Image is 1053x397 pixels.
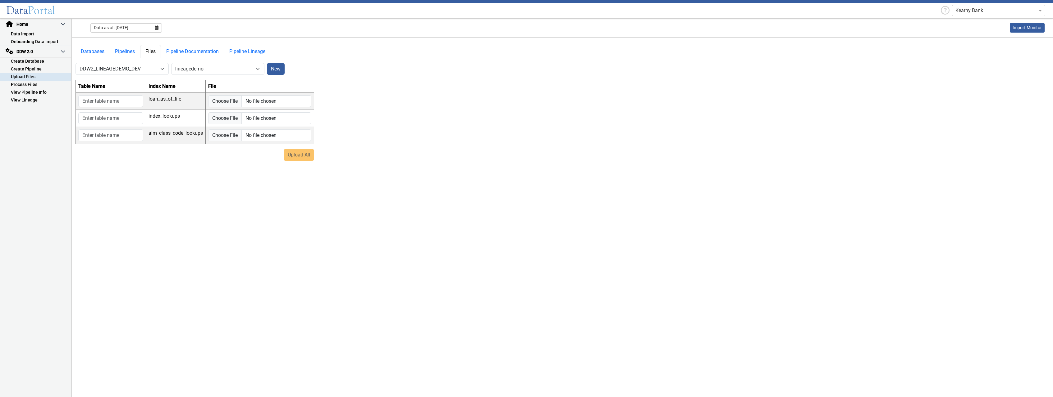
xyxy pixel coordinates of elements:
[938,5,952,17] div: Help
[146,92,206,110] td: loan_as_of_file
[146,127,206,144] td: alm_class_code_lookups
[28,4,55,17] span: Portal
[78,95,143,107] input: Enter table name
[78,129,143,141] input: Enter table name
[16,48,61,55] span: DDW 2.0
[6,4,28,17] span: Data
[140,45,161,58] a: Files
[110,45,140,58] a: Pipelines
[1010,23,1045,33] a: This is available for Darling Employees only
[267,63,285,75] button: New
[146,110,206,127] td: index_lookups
[161,45,224,58] a: Pipeline Documentation
[76,80,146,92] th: Table Name
[206,80,314,92] th: File
[224,45,271,58] a: Pipeline Lineage
[952,5,1045,16] ng-select: Kearny Bank
[76,45,110,58] a: Databases
[94,25,128,31] span: Data as of: [DATE]
[146,80,206,92] th: Index Name
[78,112,143,124] input: Enter table name
[16,21,61,28] span: Home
